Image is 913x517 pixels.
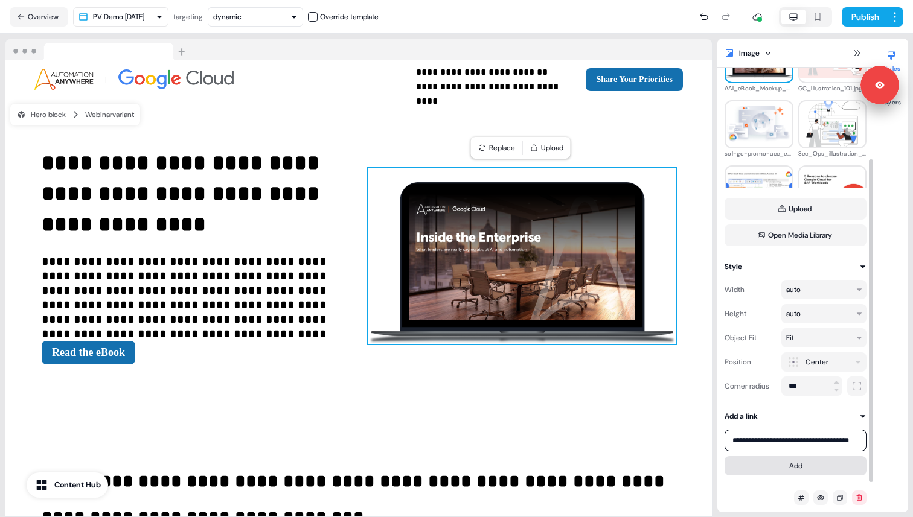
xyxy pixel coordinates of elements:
div: Sec_Ops_illustration_for_RISE_page@3x.png [798,148,867,159]
button: Add a link [725,410,867,422]
div: sol-gc-promo-acc_en.png [725,148,793,159]
button: Open Media Library [725,224,867,246]
button: dynamic [208,7,303,27]
div: Height [725,304,777,323]
div: Add a link [725,410,758,422]
div: auto [786,284,801,296]
button: Fit [781,328,867,347]
div: Center [806,356,828,368]
div: dynamic [213,11,242,23]
div: Position [725,352,777,372]
button: Read the eBook [42,341,135,364]
img: GC_SAP_Innovate_with_SAP_and_Google_AI_v2.png [726,171,792,208]
button: Publish [842,7,886,27]
button: Upload [525,139,568,156]
div: Hero block [16,109,66,121]
div: Object Fit [725,328,777,347]
button: Style [725,261,867,273]
img: GC_SAP_5_Reasons_to_choose_GC_for_SAP_Workloads.png [799,171,866,208]
div: Image [739,47,760,59]
button: Overview [10,7,68,27]
div: PV Demo [DATE] [93,11,144,23]
img: Sec_Ops_illustration_for_RISE_page@3x.png [799,91,866,157]
div: Fit [786,332,794,344]
button: Styles [874,46,908,72]
div: Style [725,261,742,273]
div: Read the eBook [42,341,162,365]
button: Add [725,456,867,475]
button: Upload [725,198,867,220]
div: Corner radius [725,376,777,396]
div: Override template [320,11,379,23]
button: Replace [473,139,520,156]
img: Image [34,69,234,90]
div: auto [786,308,801,320]
img: sol-gc-promo-acc_en.png [726,106,792,142]
div: Webinar variant [85,109,134,121]
div: AAI_eBook_Mockup_800x800.png [725,83,793,94]
img: Browser topbar [5,39,191,61]
div: GC_Illustration_101.jpg [798,83,867,94]
div: Content Hub [54,479,101,491]
button: Share Your Priorities [586,68,683,91]
button: Content Hub [27,472,108,498]
div: targeting [173,11,203,23]
div: Width [725,280,777,299]
img: Image [368,168,676,343]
